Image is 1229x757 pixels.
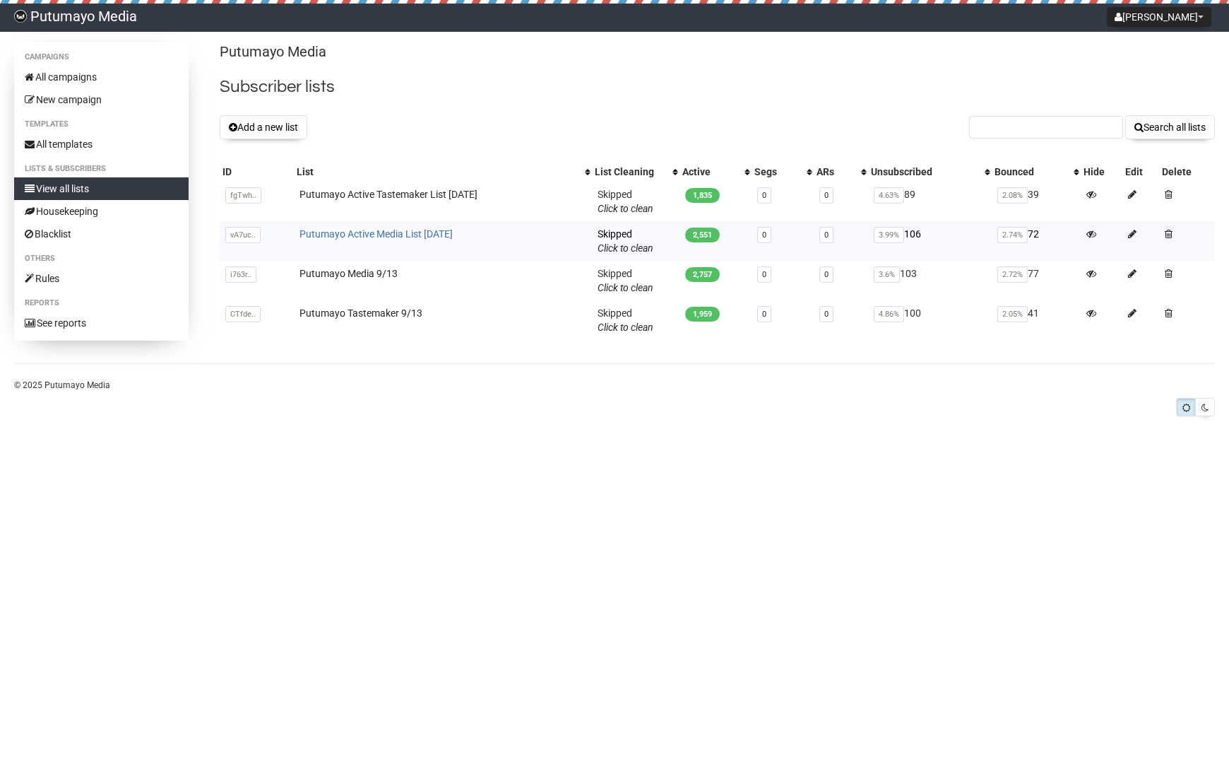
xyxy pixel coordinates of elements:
button: [PERSON_NAME] [1107,7,1211,27]
h2: Subscriber lists [220,74,1215,100]
a: 0 [762,270,766,279]
span: 2.05% [997,306,1028,322]
td: 89 [868,182,992,221]
span: 2.08% [997,187,1028,204]
th: List Cleaning: No sort applied, activate to apply an ascending sort [592,162,679,182]
span: CTfde.. [225,306,261,322]
a: Click to clean [598,203,653,214]
div: ID [222,165,291,179]
th: Active: No sort applied, activate to apply an ascending sort [679,162,752,182]
span: fgTwh.. [225,187,261,204]
div: ARs [817,165,854,179]
span: 1,959 [685,307,720,322]
span: Skipped [598,228,653,254]
th: ID: No sort applied, sorting is disabled [220,162,294,182]
span: Skipped [598,268,653,293]
div: List Cleaning [595,165,665,179]
span: 3.99% [874,227,904,243]
a: View all lists [14,177,189,200]
div: Unsubscribed [871,165,978,179]
a: Putumayo Media 9/13 [299,268,398,279]
a: Click to clean [598,242,653,254]
a: 0 [824,230,829,240]
a: New campaign [14,88,189,111]
span: i763r.. [225,266,256,283]
a: Blacklist [14,223,189,245]
div: Active [682,165,737,179]
td: 39 [992,182,1081,221]
a: Housekeeping [14,200,189,223]
li: Others [14,250,189,267]
p: © 2025 Putumayo Media [14,377,1215,393]
a: 0 [762,230,766,240]
th: Edit: No sort applied, sorting is disabled [1122,162,1159,182]
a: 0 [824,191,829,200]
span: Skipped [598,307,653,333]
p: Putumayo Media [220,42,1215,61]
td: 72 [992,221,1081,261]
td: 106 [868,221,992,261]
a: 0 [762,310,766,319]
span: 3.6% [874,266,900,283]
div: Hide [1083,165,1120,179]
td: 77 [992,261,1081,300]
li: Campaigns [14,49,189,66]
a: Click to clean [598,282,653,293]
div: Segs [754,165,800,179]
th: ARs: No sort applied, activate to apply an ascending sort [814,162,868,182]
span: 4.63% [874,187,904,204]
td: 100 [868,300,992,340]
a: See reports [14,312,189,334]
button: Add a new list [220,115,307,139]
a: 0 [824,270,829,279]
button: Search all lists [1125,115,1215,139]
div: List [297,165,578,179]
span: 1,835 [685,188,720,203]
span: vA7uc.. [225,227,261,243]
span: 2,757 [685,267,720,282]
img: 138082f5f21ca7d741ddb5e7153fd561 [14,10,27,23]
th: Unsubscribed: No sort applied, activate to apply an ascending sort [868,162,992,182]
span: 2.74% [997,227,1028,243]
th: Bounced: No sort applied, activate to apply an ascending sort [992,162,1081,182]
div: Bounced [995,165,1067,179]
th: Hide: No sort applied, sorting is disabled [1081,162,1123,182]
a: Putumayo Tastemaker 9/13 [299,307,422,319]
a: Click to clean [598,322,653,333]
a: Putumayo Active Tastemaker List [DATE] [299,189,477,200]
span: Skipped [598,189,653,214]
th: Delete: No sort applied, sorting is disabled [1159,162,1215,182]
div: Delete [1162,165,1212,179]
a: Putumayo Active Media List [DATE] [299,228,453,240]
th: Segs: No sort applied, activate to apply an ascending sort [752,162,814,182]
a: All templates [14,133,189,155]
td: 41 [992,300,1081,340]
span: 4.86% [874,306,904,322]
th: List: No sort applied, activate to apply an ascending sort [294,162,592,182]
a: Rules [14,267,189,290]
span: 2,551 [685,228,720,242]
a: 0 [824,310,829,319]
li: Reports [14,295,189,312]
span: 2.72% [997,266,1028,283]
a: 0 [762,191,766,200]
a: All campaigns [14,66,189,88]
li: Lists & subscribers [14,160,189,177]
div: Edit [1125,165,1156,179]
td: 103 [868,261,992,300]
li: Templates [14,116,189,133]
